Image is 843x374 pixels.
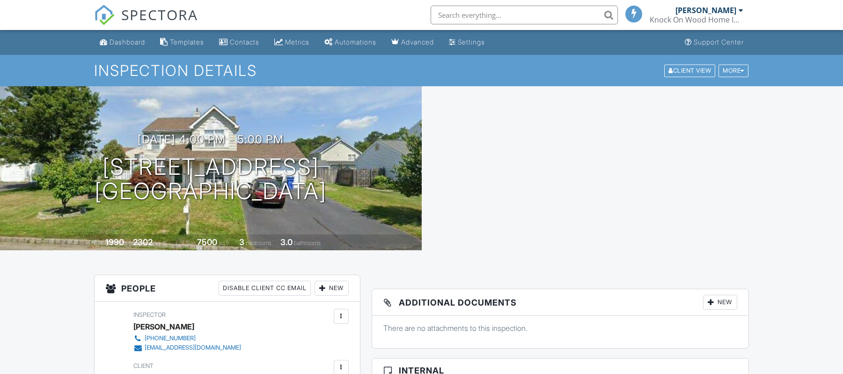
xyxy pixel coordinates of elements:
div: [PHONE_NUMBER] [145,335,196,342]
img: The Best Home Inspection Software - Spectora [94,5,115,25]
h3: People [95,275,360,302]
div: Dashboard [110,38,145,46]
div: [PERSON_NAME] [675,6,736,15]
div: Advanced [401,38,434,46]
div: Templates [170,38,204,46]
div: Support Center [694,38,744,46]
span: bedrooms [246,239,271,247]
span: sq.ft. [219,239,230,247]
a: Contacts [215,34,263,51]
a: Dashboard [96,34,149,51]
span: Built [94,239,104,247]
div: 1990 [105,237,124,247]
div: 3 [239,237,244,247]
a: Client View [663,67,718,74]
div: Metrics [285,38,309,46]
div: 3.0 [280,237,293,247]
h3: Additional Documents [372,289,749,316]
a: Settings [445,34,489,51]
a: Support Center [681,34,748,51]
input: Search everything... [431,6,618,24]
p: There are no attachments to this inspection. [383,323,738,333]
span: sq. ft. [154,239,167,247]
div: Client View [664,64,715,77]
div: Contacts [230,38,259,46]
a: Metrics [271,34,313,51]
div: Settings [458,38,485,46]
a: Advanced [388,34,438,51]
span: Lot Size [176,239,196,247]
a: [PHONE_NUMBER] [133,334,241,343]
a: SPECTORA [94,13,198,32]
div: Knock On Wood Home Inspections [650,15,743,24]
span: Inspector [133,311,166,318]
div: New [703,295,737,310]
div: [EMAIL_ADDRESS][DOMAIN_NAME] [145,344,241,352]
div: [PERSON_NAME] [133,320,194,334]
div: New [315,281,349,296]
a: Templates [156,34,208,51]
div: Disable Client CC Email [219,281,311,296]
span: SPECTORA [121,5,198,24]
span: bathrooms [294,239,321,247]
h3: [DATE] 4:00 pm - 5:00 pm [138,133,284,146]
h1: Inspection Details [94,62,749,79]
div: 2302 [133,237,153,247]
a: [EMAIL_ADDRESS][DOMAIN_NAME] [133,343,241,352]
a: Automations (Basic) [321,34,380,51]
div: 7500 [197,237,217,247]
span: Client [133,362,154,369]
div: More [718,64,748,77]
div: Automations [335,38,376,46]
h1: [STREET_ADDRESS] [GEOGRAPHIC_DATA] [95,155,327,204]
